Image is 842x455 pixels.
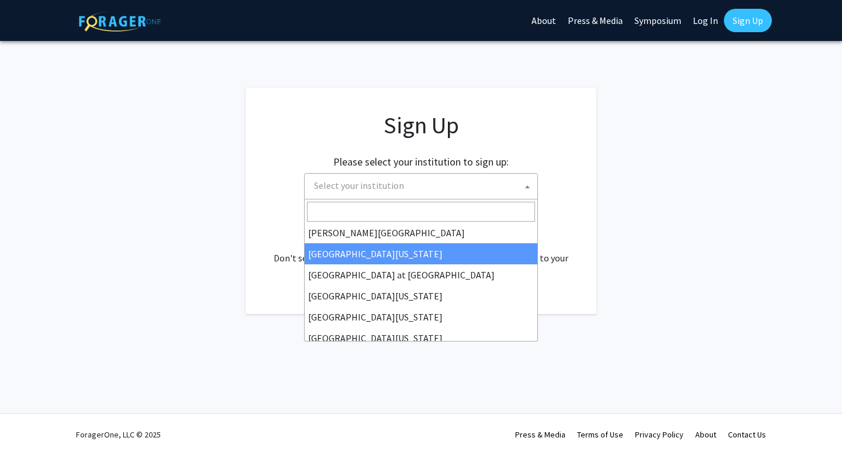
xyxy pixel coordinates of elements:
[728,429,766,440] a: Contact Us
[724,9,772,32] a: Sign Up
[333,156,509,168] h2: Please select your institution to sign up:
[305,222,537,243] li: [PERSON_NAME][GEOGRAPHIC_DATA]
[305,306,537,328] li: [GEOGRAPHIC_DATA][US_STATE]
[314,180,404,191] span: Select your institution
[305,285,537,306] li: [GEOGRAPHIC_DATA][US_STATE]
[9,402,50,446] iframe: Chat
[269,223,573,279] div: Already have an account? . Don't see your institution? about bringing ForagerOne to your institut...
[695,429,716,440] a: About
[635,429,684,440] a: Privacy Policy
[309,174,537,198] span: Select your institution
[307,202,535,222] input: Search
[515,429,565,440] a: Press & Media
[305,328,537,349] li: [GEOGRAPHIC_DATA][US_STATE]
[304,173,538,199] span: Select your institution
[76,414,161,455] div: ForagerOne, LLC © 2025
[577,429,623,440] a: Terms of Use
[79,11,161,32] img: ForagerOne Logo
[305,264,537,285] li: [GEOGRAPHIC_DATA] at [GEOGRAPHIC_DATA]
[269,111,573,139] h1: Sign Up
[305,243,537,264] li: [GEOGRAPHIC_DATA][US_STATE]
